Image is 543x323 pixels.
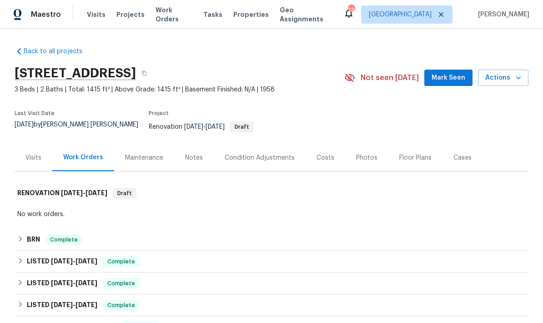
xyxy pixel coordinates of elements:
div: Costs [317,153,334,162]
span: Tasks [203,11,222,18]
span: Projects [116,10,145,19]
span: Draft [231,124,253,130]
span: [DATE] [85,190,107,196]
span: [DATE] [61,190,83,196]
span: - [51,258,97,264]
span: [DATE] [75,258,97,264]
span: Last Visit Date [15,111,55,116]
span: Complete [46,235,81,244]
span: Visits [87,10,106,19]
h6: LISTED [27,278,97,289]
span: - [51,280,97,286]
span: Renovation [149,124,254,130]
div: 23 [348,5,354,15]
span: Complete [104,301,139,310]
div: No work orders. [17,210,526,219]
span: - [61,190,107,196]
div: Notes [185,153,203,162]
span: [DATE] [51,258,73,264]
span: [DATE] [51,302,73,308]
span: Properties [233,10,269,19]
span: [DATE] [75,302,97,308]
span: Draft [114,189,136,198]
span: [GEOGRAPHIC_DATA] [369,10,432,19]
div: by [PERSON_NAME] [PERSON_NAME] [15,121,149,139]
button: Actions [478,70,528,86]
div: RENOVATION [DATE]-[DATE]Draft [15,179,528,208]
div: LISTED [DATE]-[DATE]Complete [15,251,528,273]
button: Copy Address [136,65,152,81]
button: Mark Seen [424,70,473,86]
span: [PERSON_NAME] [474,10,529,19]
span: Complete [104,279,139,288]
span: [DATE] [75,280,97,286]
span: Work Orders [156,5,192,24]
span: Complete [104,257,139,266]
div: BRN Complete [15,229,528,251]
h6: BRN [27,234,40,245]
div: Maintenance [125,153,163,162]
div: Photos [356,153,377,162]
span: Mark Seen [432,72,465,84]
span: - [184,124,225,130]
span: - [51,302,97,308]
div: LISTED [DATE]-[DATE]Complete [15,294,528,316]
span: [DATE] [51,280,73,286]
a: Back to all projects [15,47,102,56]
div: Condition Adjustments [225,153,295,162]
span: Project [149,111,169,116]
div: Cases [453,153,472,162]
span: Geo Assignments [280,5,332,24]
div: LISTED [DATE]-[DATE]Complete [15,273,528,294]
h6: LISTED [27,300,97,311]
span: [DATE] [15,121,34,128]
span: Actions [485,72,521,84]
span: Maestro [31,10,61,19]
div: Work Orders [63,153,103,162]
div: Visits [25,153,41,162]
h6: RENOVATION [17,188,107,199]
span: [DATE] [206,124,225,130]
span: Not seen [DATE] [361,73,419,82]
span: 3 Beds | 2 Baths | Total: 1415 ft² | Above Grade: 1415 ft² | Basement Finished: N/A | 1958 [15,85,344,94]
div: Floor Plans [399,153,432,162]
span: [DATE] [184,124,203,130]
h6: LISTED [27,256,97,267]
